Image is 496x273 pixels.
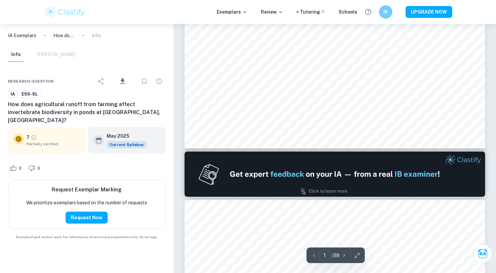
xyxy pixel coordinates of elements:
button: Ask Clai [473,244,492,263]
div: Download [109,73,137,90]
div: Dislike [27,163,44,173]
p: 7 [27,134,29,141]
p: Info [92,32,101,39]
h6: IK [382,8,389,16]
p: How does agricultural runoff from farming affect invertebrate biodiversity in ponds at [GEOGRAPHI... [53,32,75,39]
div: Bookmark [138,75,151,88]
div: Like [8,163,25,173]
a: Tutoring [300,8,325,16]
button: Request Now [66,212,108,224]
div: Share [94,75,108,88]
h6: How does agricultural runoff from farming affect invertebrate biodiversity in ponds at [GEOGRAPHI... [8,101,166,124]
span: Research question [8,78,54,84]
p: Exemplars [217,8,248,16]
img: Clastify logo [44,5,86,19]
a: IA [8,90,18,98]
a: IA Exemplars [8,32,36,39]
button: Help and Feedback [362,6,374,18]
a: ESS-SL [19,90,40,98]
span: Partially verified [27,141,80,147]
span: Current Syllabus [107,141,146,148]
span: Example of past student work. For reference on structure and expectations only. Do not copy. [8,235,166,239]
span: 0 [15,165,25,172]
button: Info [8,47,24,62]
span: ESS-SL [19,91,40,98]
span: 0 [34,165,44,172]
a: Grade partially verified [31,134,37,140]
a: Schools [339,8,357,16]
h6: May 2025 [107,132,141,140]
button: IK [379,5,392,19]
button: UPGRADE NOW [406,6,452,18]
span: IA [8,91,17,98]
p: We prioritize exemplars based on the number of requests [26,199,147,206]
div: Report issue [152,75,166,88]
p: Review [261,8,283,16]
img: Ad [185,152,485,197]
h6: Request Exemplar Marking [52,186,122,194]
p: / 29 [332,252,339,259]
div: This exemplar is based on the current syllabus. Feel free to refer to it for inspiration/ideas wh... [107,141,146,148]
